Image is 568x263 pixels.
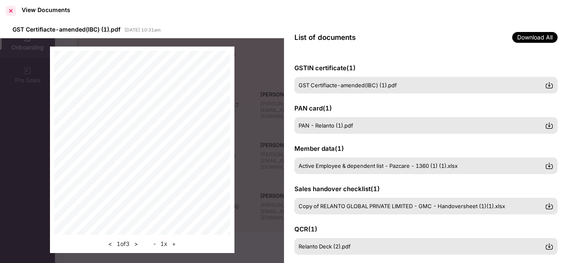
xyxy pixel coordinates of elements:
[12,26,120,33] span: GST Certifiacte-amended(IBC) (1).pdf
[299,122,353,129] span: PAN - Relanto (1).pdf
[169,239,178,249] button: +
[106,239,140,249] div: 1 of 3
[294,64,356,72] span: GSTIN certificate ( 1 )
[299,203,505,209] span: Copy of RELANTO GLOBAL PRIVATE LIMITED - GMC - Handoversheet (1)(1).xlsx
[299,82,397,88] span: GST Certifiacte-amended(IBC) (1).pdf
[294,33,356,42] span: List of documents
[294,145,344,152] span: Member data ( 1 )
[545,242,553,251] img: svg+xml;base64,PHN2ZyBpZD0iRG93bmxvYWQtMzJ4MzIiIHhtbG5zPSJodHRwOi8vd3d3LnczLm9yZy8yMDAwL3N2ZyIgd2...
[299,162,458,169] span: Active Employee & dependent list - Pazcare - 1360 (1) (1).xlsx
[512,32,558,43] span: Download All
[545,121,553,130] img: svg+xml;base64,PHN2ZyBpZD0iRG93bmxvYWQtMzJ4MzIiIHhtbG5zPSJodHRwOi8vd3d3LnczLm9yZy8yMDAwL3N2ZyIgd2...
[545,81,553,89] img: svg+xml;base64,PHN2ZyBpZD0iRG93bmxvYWQtMzJ4MzIiIHhtbG5zPSJodHRwOi8vd3d3LnczLm9yZy8yMDAwL3N2ZyIgd2...
[22,6,70,13] div: View Documents
[106,239,115,249] button: <
[545,202,553,210] img: svg+xml;base64,PHN2ZyBpZD0iRG93bmxvYWQtMzJ4MzIiIHhtbG5zPSJodHRwOi8vd3d3LnczLm9yZy8yMDAwL3N2ZyIgd2...
[294,185,380,193] span: Sales handover checklist ( 1 )
[132,239,140,249] button: >
[151,239,178,249] div: 1 x
[299,243,351,250] span: Relanto Deck (2).pdf
[294,225,317,233] span: QCR ( 1 )
[545,162,553,170] img: svg+xml;base64,PHN2ZyBpZD0iRG93bmxvYWQtMzJ4MzIiIHhtbG5zPSJodHRwOi8vd3d3LnczLm9yZy8yMDAwL3N2ZyIgd2...
[294,104,332,112] span: PAN card ( 1 )
[151,239,158,249] button: -
[125,27,161,33] span: [DATE] 10:31am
